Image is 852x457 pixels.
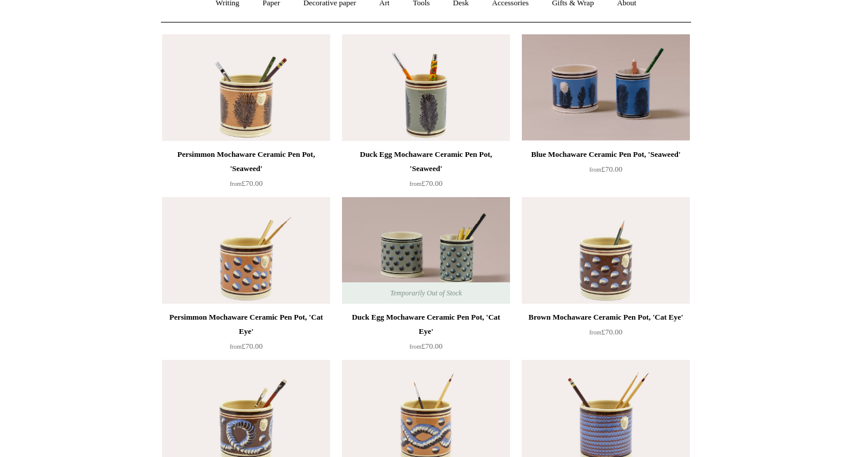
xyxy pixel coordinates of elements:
[230,343,241,350] span: from
[345,147,507,176] div: Duck Egg Mochaware Ceramic Pen Pot, 'Seaweed'
[589,166,601,173] span: from
[522,34,690,141] a: Blue Mochaware Ceramic Pen Pot, 'Seaweed' Blue Mochaware Ceramic Pen Pot, 'Seaweed'
[409,181,421,187] span: from
[589,165,622,173] span: £70.00
[589,327,622,336] span: £70.00
[345,310,507,339] div: Duck Egg Mochaware Ceramic Pen Pot, 'Cat Eye'
[522,197,690,304] img: Brown Mochaware Ceramic Pen Pot, 'Cat Eye'
[162,197,330,304] img: Persimmon Mochaware Ceramic Pen Pot, 'Cat Eye'
[342,310,510,359] a: Duck Egg Mochaware Ceramic Pen Pot, 'Cat Eye' from£70.00
[342,197,510,304] img: Duck Egg Mochaware Ceramic Pen Pot, 'Cat Eye'
[378,282,473,304] span: Temporarily Out of Stock
[409,179,443,188] span: £70.00
[162,147,330,196] a: Persimmon Mochaware Ceramic Pen Pot, 'Seaweed' from£70.00
[165,147,327,176] div: Persimmon Mochaware Ceramic Pen Pot, 'Seaweed'
[162,310,330,359] a: Persimmon Mochaware Ceramic Pen Pot, 'Cat Eye' from£70.00
[162,197,330,304] a: Persimmon Mochaware Ceramic Pen Pot, 'Cat Eye' Persimmon Mochaware Ceramic Pen Pot, 'Cat Eye'
[522,34,690,141] img: Blue Mochaware Ceramic Pen Pot, 'Seaweed'
[342,34,510,141] a: Duck Egg Mochaware Ceramic Pen Pot, 'Seaweed' Duck Egg Mochaware Ceramic Pen Pot, 'Seaweed'
[409,343,421,350] span: from
[589,329,601,336] span: from
[409,342,443,350] span: £70.00
[165,310,327,339] div: Persimmon Mochaware Ceramic Pen Pot, 'Cat Eye'
[522,310,690,359] a: Brown Mochaware Ceramic Pen Pot, 'Cat Eye' from£70.00
[162,34,330,141] a: Persimmon Mochaware Ceramic Pen Pot, 'Seaweed' Persimmon Mochaware Ceramic Pen Pot, 'Seaweed'
[230,342,263,350] span: £70.00
[522,197,690,304] a: Brown Mochaware Ceramic Pen Pot, 'Cat Eye' Brown Mochaware Ceramic Pen Pot, 'Cat Eye'
[342,197,510,304] a: Duck Egg Mochaware Ceramic Pen Pot, 'Cat Eye' Duck Egg Mochaware Ceramic Pen Pot, 'Cat Eye' Tempo...
[525,147,687,162] div: Blue Mochaware Ceramic Pen Pot, 'Seaweed'
[342,34,510,141] img: Duck Egg Mochaware Ceramic Pen Pot, 'Seaweed'
[230,179,263,188] span: £70.00
[230,181,241,187] span: from
[342,147,510,196] a: Duck Egg Mochaware Ceramic Pen Pot, 'Seaweed' from£70.00
[162,34,330,141] img: Persimmon Mochaware Ceramic Pen Pot, 'Seaweed'
[522,147,690,196] a: Blue Mochaware Ceramic Pen Pot, 'Seaweed' from£70.00
[525,310,687,324] div: Brown Mochaware Ceramic Pen Pot, 'Cat Eye'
